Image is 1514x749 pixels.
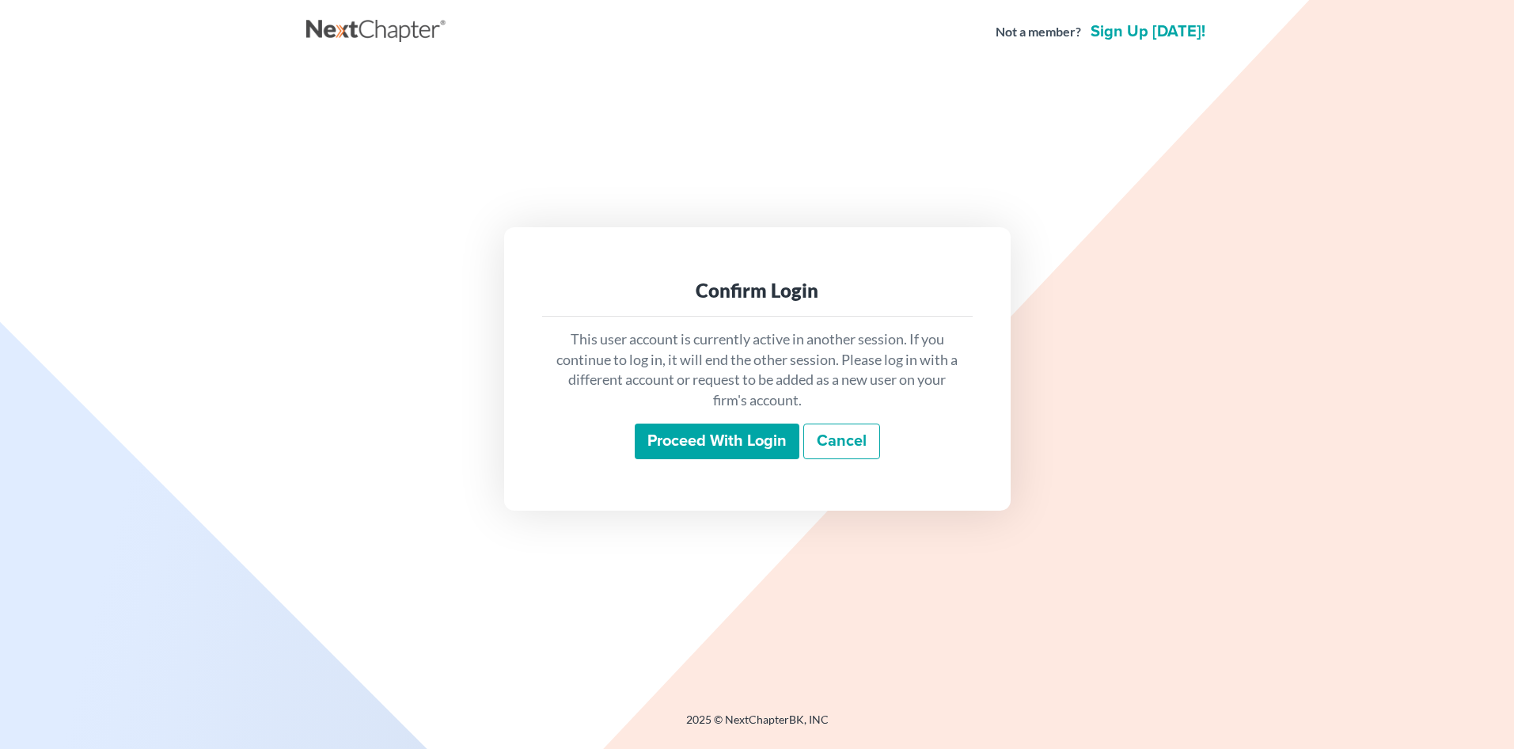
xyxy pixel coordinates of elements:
a: Cancel [803,424,880,460]
a: Sign up [DATE]! [1087,24,1209,40]
div: Confirm Login [555,278,960,303]
strong: Not a member? [996,23,1081,41]
div: 2025 © NextChapterBK, INC [306,712,1209,740]
p: This user account is currently active in another session. If you continue to log in, it will end ... [555,329,960,411]
input: Proceed with login [635,424,799,460]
